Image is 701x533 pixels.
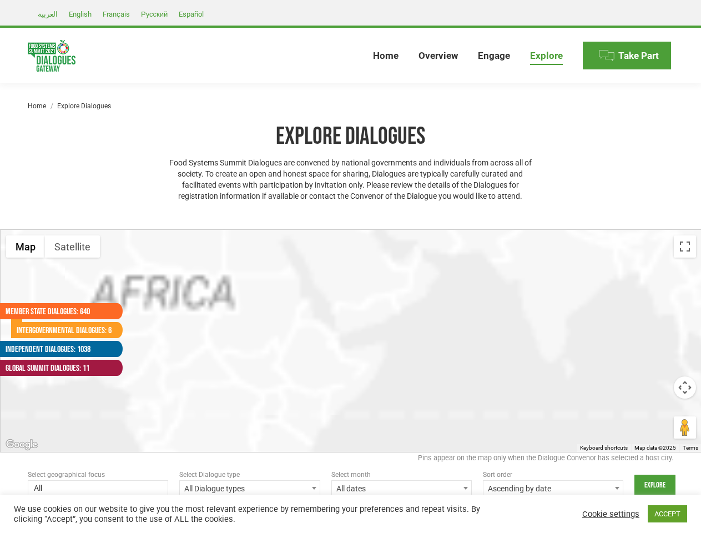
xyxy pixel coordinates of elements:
[634,445,676,451] span: Map data ©2025
[69,10,92,18] span: English
[634,475,675,496] input: Explore
[483,480,623,496] span: Ascending by date
[331,480,472,496] span: All dates
[45,235,100,258] button: Show satellite imagery
[530,50,563,62] span: Explore
[6,235,45,258] button: Show street map
[135,7,173,21] a: Русский
[28,102,46,110] a: Home
[97,7,135,21] a: Français
[38,10,58,18] span: العربية
[57,102,111,110] span: Explore Dialogues
[483,469,623,480] div: Sort order
[103,10,130,18] span: Français
[598,47,615,64] img: Menu icon
[648,505,687,522] a: ACCEPT
[164,157,538,202] p: Food Systems Summit Dialogues are convened by national governments and individuals from across al...
[580,444,628,452] button: Keyboard shortcuts
[674,416,696,439] button: Drag Pegman onto the map to open Street View
[683,445,698,451] a: Terms (opens in new tab)
[331,469,472,480] div: Select month
[179,469,320,480] div: Select Dialogue type
[28,452,673,469] div: Pins appear on the map only when the Dialogue Convenor has selected a host city.
[373,50,399,62] span: Home
[173,7,209,21] a: Español
[179,10,204,18] span: Español
[674,376,696,399] button: Map camera controls
[180,481,319,496] span: All Dialogue types
[141,10,168,18] span: Русский
[483,481,623,496] span: Ascending by date
[28,469,168,480] div: Select geographical focus
[3,438,40,452] img: Google
[32,7,63,21] a: العربية
[674,235,696,258] button: Toggle fullscreen view
[478,50,510,62] span: Engage
[28,40,75,72] img: Food Systems Summit Dialogues
[179,480,320,496] span: All Dialogue types
[3,438,40,452] a: Open this area in Google Maps (opens a new window)
[63,7,97,21] a: English
[418,50,458,62] span: Overview
[11,322,112,338] a: Intergovernmental Dialogues: 6
[164,122,538,152] h1: Explore Dialogues
[332,481,471,496] span: All dates
[582,509,639,519] a: Cookie settings
[14,504,485,524] div: We use cookies on our website to give you the most relevant experience by remembering your prefer...
[618,50,659,62] span: Take Part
